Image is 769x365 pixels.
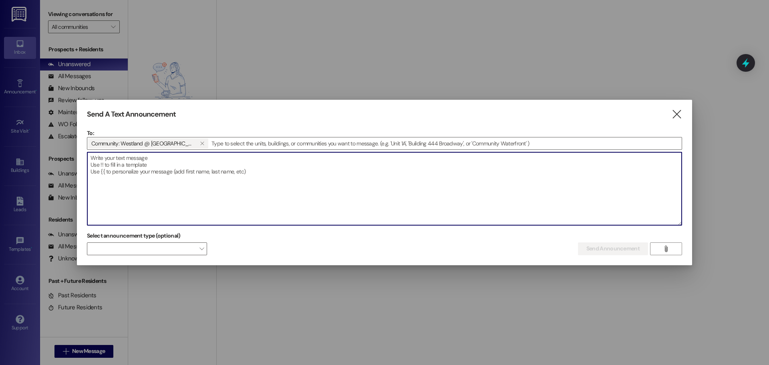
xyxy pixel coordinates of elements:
i:  [663,246,669,252]
h3: Send A Text Announcement [87,110,176,119]
i:  [671,110,682,119]
label: Select announcement type (optional) [87,230,181,242]
span: Send Announcement [586,244,640,253]
input: Type to select the units, buildings, or communities you want to message. (e.g. 'Unit 1A', 'Buildi... [209,137,682,149]
span: Community: Westland @ Regina (3294) [91,138,193,149]
button: Community: Westland @ Regina (3294) [196,138,208,149]
i:  [200,140,204,147]
button: Send Announcement [578,242,648,255]
p: To: [87,129,682,137]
